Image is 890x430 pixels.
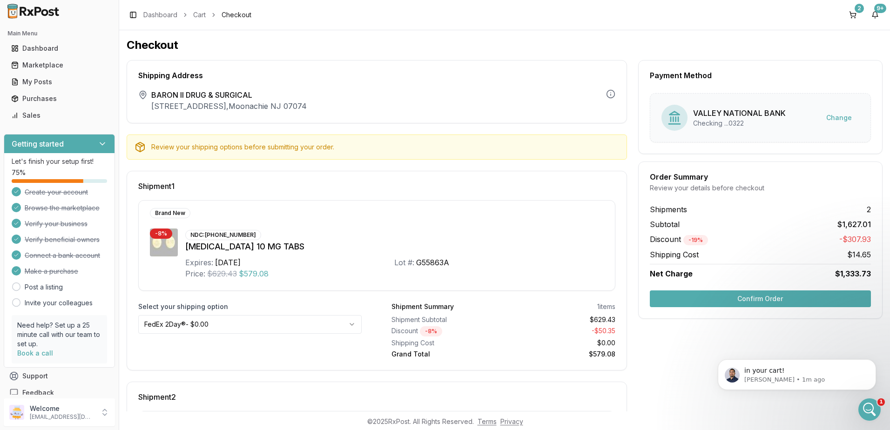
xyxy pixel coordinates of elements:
[45,5,106,12] h1: [PERSON_NAME]
[4,91,115,106] button: Purchases
[222,10,251,20] span: Checkout
[138,146,179,166] div: oh i see
[129,60,179,80] div: thank you.
[837,219,871,230] span: $1,627.01
[101,87,171,96] div: you are early [DATE]?
[8,285,178,301] textarea: Message…
[7,256,153,295] div: I was only able to find [MEDICAL_DATA] 1mg i asked the same seller if they have 0.25mg but no res...
[507,315,615,324] div: $629.43
[215,257,241,268] div: [DATE]
[650,204,687,215] span: Shipments
[394,257,414,268] div: Lot #:
[151,101,307,112] p: [STREET_ADDRESS] , Moonachie NJ 07074
[193,10,206,20] a: Cart
[138,182,175,190] span: Shipment 1
[391,315,499,324] div: Shipment Subtotal
[4,384,115,401] button: Feedback
[7,57,111,74] a: Marketplace
[597,302,615,311] div: 1 items
[25,219,88,228] span: Verify your business
[12,168,26,177] span: 75 %
[4,74,115,89] button: My Posts
[650,72,871,79] div: Payment Method
[150,228,172,239] div: - 8 %
[7,40,111,57] a: Dashboard
[391,302,454,311] div: Shipment Summary
[693,119,786,128] div: Checking ...0322
[138,72,615,79] div: Shipping Address
[420,326,442,336] div: - 8 %
[136,65,171,74] div: thank you.
[150,228,178,256] img: Jardiance 10 MG TABS
[160,301,175,316] button: Send a message…
[650,183,871,193] div: Review your details before checkout
[867,204,871,215] span: 2
[12,138,64,149] h3: Getting started
[7,228,179,256] div: LUIS says…
[30,413,94,421] p: [EMAIL_ADDRESS][DOMAIN_NAME]
[27,5,41,20] img: Profile image for Manuel
[15,179,145,215] div: MOunjaro 12.5 and Zepbound no luck the pharmacy who normally has is closed until [DATE] and i ask...
[11,44,108,53] div: Dashboard
[11,60,108,70] div: Marketplace
[650,235,708,244] span: Discount
[507,338,615,348] div: $0.00
[9,405,24,420] img: User avatar
[683,235,708,245] div: - 19 %
[143,10,251,20] nav: breadcrumb
[151,89,307,101] span: BARON II DRUG & SURGICAL
[17,321,101,349] p: Need help? Set up a 25 minute call with our team to set up.
[650,219,680,230] span: Subtotal
[146,151,171,161] div: oh i see
[123,228,179,249] div: ok thats fine
[7,108,179,145] div: Manuel says…
[11,77,108,87] div: My Posts
[151,142,619,152] div: Review your shipping options before submitting your order.
[4,108,115,123] button: Sales
[507,349,615,359] div: $579.08
[868,7,883,22] button: 9+
[4,4,63,19] img: RxPost Logo
[839,234,871,245] span: -$307.93
[7,60,179,81] div: LUIS says…
[239,268,269,279] span: $579.08
[143,10,177,20] a: Dashboard
[7,90,111,107] a: Purchases
[877,398,885,406] span: 1
[507,326,615,336] div: - $50.35
[7,173,153,221] div: MOunjaro 12.5 and Zepbound no luck the pharmacy who normally has is closed until [DATE] and i ask...
[835,268,871,279] span: $1,333.73
[11,94,108,103] div: Purchases
[845,7,860,22] button: 2
[7,74,111,90] a: My Posts
[7,256,179,302] div: Manuel says…
[17,349,53,357] a: Book a call
[819,109,859,126] button: Change
[650,249,699,260] span: Shipping Cost
[847,249,871,260] span: $14.65
[7,173,179,228] div: Manuel says…
[163,4,180,20] div: Close
[25,282,63,292] a: Post a listing
[7,32,179,60] div: Manuel says…
[207,268,237,279] span: $629.43
[130,234,171,243] div: ok thats fine
[185,230,261,240] div: NDC: [PHONE_NUMBER]
[11,111,108,120] div: Sales
[391,338,499,348] div: Shipping Cost
[7,107,111,124] a: Sales
[127,38,883,53] h1: Checkout
[12,157,107,166] p: Let's finish your setup first!
[478,417,497,425] a: Terms
[7,81,179,109] div: LUIS says…
[185,268,205,279] div: Price:
[25,251,100,260] span: Connect a bank account
[138,302,362,311] label: Select your shipping option
[500,417,523,425] a: Privacy
[25,188,88,197] span: Create your account
[146,4,163,21] button: Home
